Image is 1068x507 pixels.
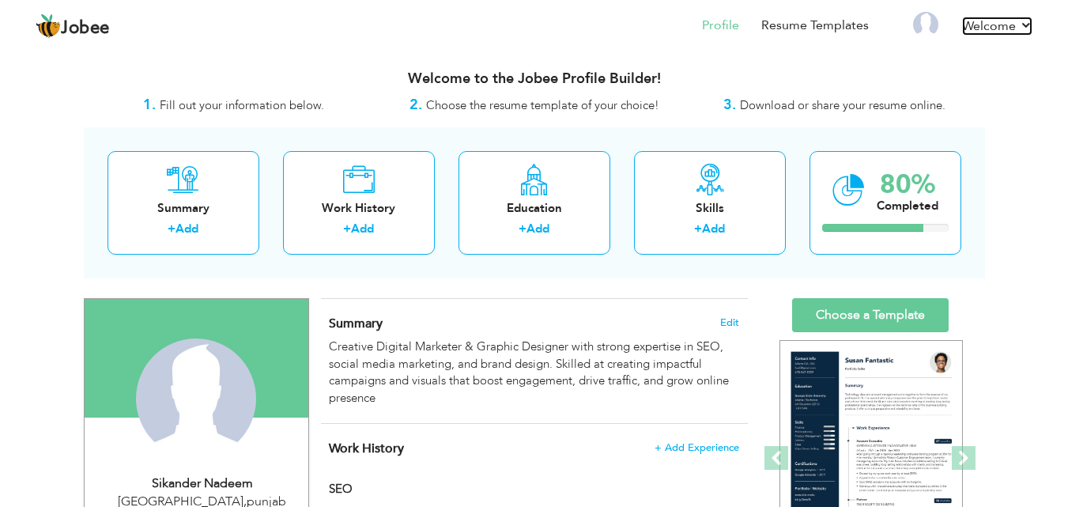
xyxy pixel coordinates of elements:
[84,71,985,87] h3: Welcome to the Jobee Profile Builder!
[343,221,351,237] label: +
[962,17,1032,36] a: Welcome
[723,95,736,115] strong: 3.
[168,221,175,237] label: +
[471,200,598,217] div: Education
[329,481,594,498] label: SEO
[740,97,945,113] span: Download or share your resume online.
[409,95,422,115] strong: 2.
[720,317,739,328] span: Edit
[792,298,949,332] a: Choose a Template
[96,475,308,493] div: sikander nadeem
[913,12,938,37] img: Profile Img
[877,172,938,198] div: 80%
[655,442,739,453] span: + Add Experience
[175,221,198,236] a: Add
[877,198,938,214] div: Completed
[329,316,738,331] h4: Adding a summary is a quick and easy way to highlight your experience and interests.
[160,97,324,113] span: Fill out your information below.
[120,200,247,217] div: Summary
[329,315,383,332] span: Summary
[61,20,110,37] span: Jobee
[136,339,256,459] img: sikander nadeem
[519,221,526,237] label: +
[329,440,404,457] span: Work History
[329,339,738,407] div: Creative Digital Marketer & Graphic Designer with strong expertise in SEO, social media marketing...
[426,97,659,113] span: Choose the resume template of your choice!
[36,13,61,39] img: jobee.io
[694,221,702,237] label: +
[143,95,156,115] strong: 1.
[761,17,869,35] a: Resume Templates
[329,441,738,456] h4: This helps to show the companies you have worked for.
[647,200,773,217] div: Skills
[296,200,422,217] div: Work History
[526,221,549,236] a: Add
[351,221,374,236] a: Add
[702,221,725,236] a: Add
[36,13,110,39] a: Jobee
[702,17,739,35] a: Profile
